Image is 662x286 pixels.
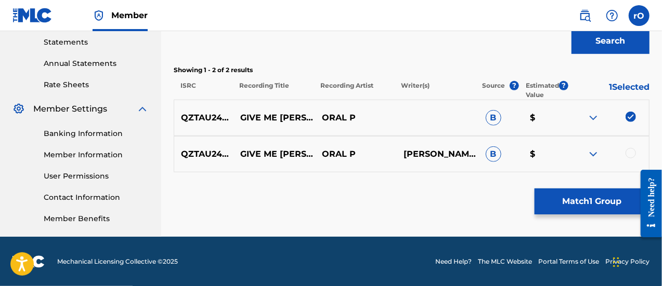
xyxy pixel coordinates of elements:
img: Top Rightsholder [93,9,105,22]
span: Member [111,9,148,21]
p: GIVE ME [PERSON_NAME] [233,112,315,124]
img: expand [587,148,600,160]
iframe: Chat Widget [610,236,662,286]
img: deselect [626,112,636,122]
p: 1 Selected [568,81,650,100]
p: ORAL P [315,112,397,124]
a: Public Search [575,5,595,26]
span: ? [510,81,519,90]
p: Recording Artist [314,81,395,100]
a: User Permissions [44,171,149,182]
div: User Menu [629,5,650,26]
img: logo [12,255,45,268]
p: QZTAU2461517 [174,148,233,160]
img: MLC Logo [12,8,53,23]
div: Help [602,5,622,26]
p: ISRC [174,81,232,100]
p: [PERSON_NAME], [PERSON_NAME] [397,148,478,160]
img: Member Settings [12,103,25,115]
p: Estimated Value [526,81,559,100]
span: Member Settings [33,103,107,115]
button: Match1 Group [535,188,650,214]
div: Drag [613,247,619,278]
p: Recording Title [232,81,314,100]
span: B [486,146,501,162]
a: Need Help? [435,257,472,266]
p: Showing 1 - 2 of 2 results [174,65,650,75]
span: ? [559,81,568,90]
img: expand [136,103,149,115]
p: ORAL P [315,148,397,160]
a: Member Benefits [44,213,149,224]
p: GIVE ME [PERSON_NAME] [233,148,315,160]
a: Banking Information [44,128,149,139]
a: Member Information [44,149,149,160]
a: Rate Sheets [44,79,149,90]
p: Source [482,81,505,100]
img: help [606,9,618,22]
a: The MLC Website [478,257,532,266]
p: QZTAU2461517 [174,112,233,124]
a: Statements [44,37,149,48]
a: Privacy Policy [605,257,650,266]
img: expand [587,112,600,124]
a: Portal Terms of Use [538,257,599,266]
button: Search [572,28,650,54]
iframe: Resource Center [633,161,662,245]
span: B [486,110,501,126]
p: $ [523,112,567,124]
p: Writer(s) [394,81,475,100]
a: Contact Information [44,192,149,203]
a: Annual Statements [44,58,149,69]
img: search [579,9,591,22]
p: $ [523,148,567,160]
span: Mechanical Licensing Collective © 2025 [57,257,178,266]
